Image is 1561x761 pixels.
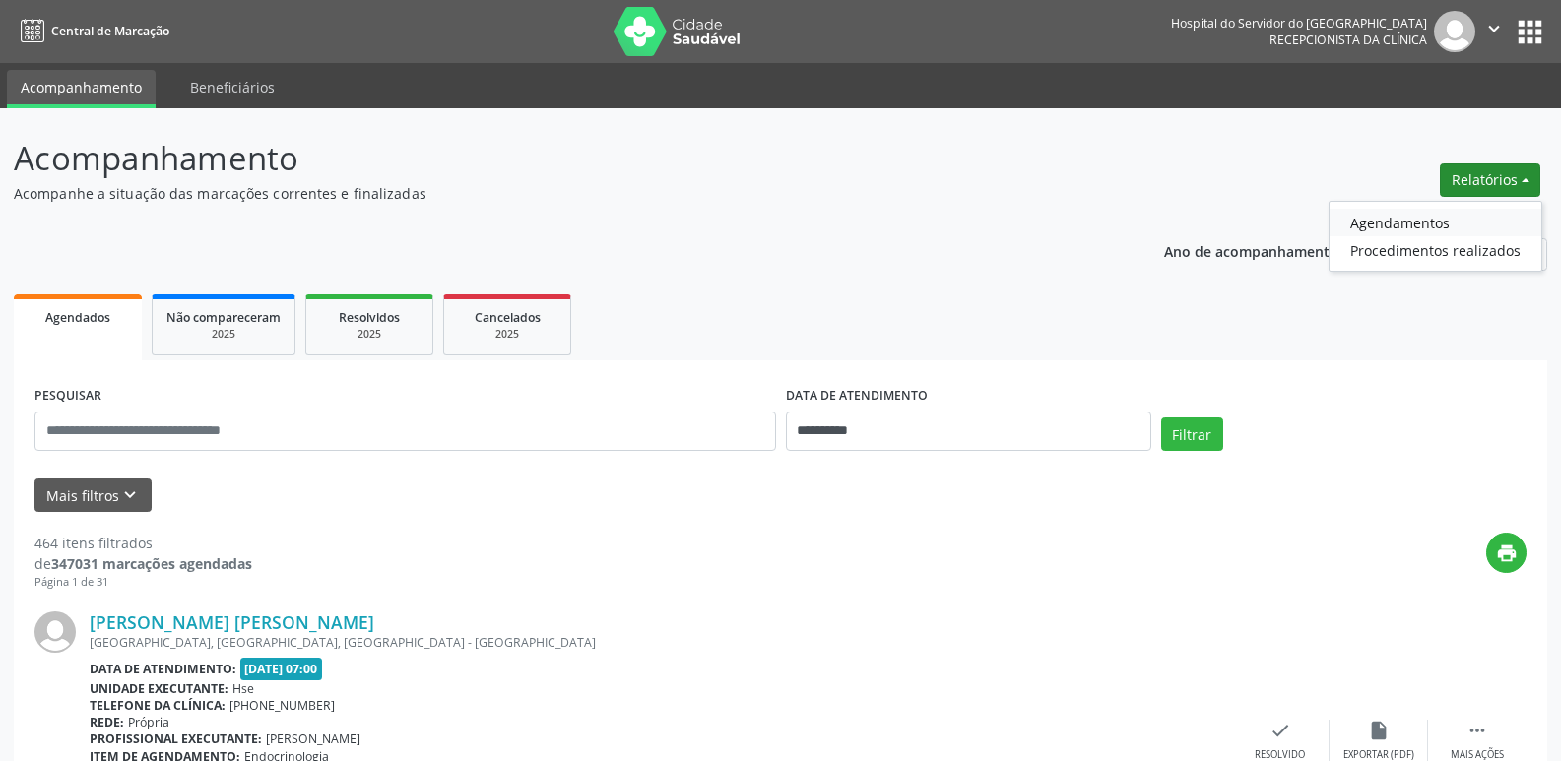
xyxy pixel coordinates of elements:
[51,554,252,573] strong: 347031 marcações agendadas
[90,697,226,714] b: Telefone da clínica:
[176,70,289,104] a: Beneficiários
[1269,720,1291,741] i: check
[786,381,928,412] label: DATA DE ATENDIMENTO
[1466,720,1488,741] i: 
[166,309,281,326] span: Não compareceram
[1440,163,1540,197] button: Relatórios
[34,574,252,591] div: Página 1 de 31
[51,23,169,39] span: Central de Marcação
[1329,201,1542,272] ul: Relatórios
[1496,542,1518,564] i: print
[1171,15,1427,32] div: Hospital do Servidor do [GEOGRAPHIC_DATA]
[229,697,335,714] span: [PHONE_NUMBER]
[34,478,152,513] button: Mais filtroskeyboard_arrow_down
[1161,417,1223,451] button: Filtrar
[34,611,76,653] img: img
[90,634,1231,651] div: [GEOGRAPHIC_DATA], [GEOGRAPHIC_DATA], [GEOGRAPHIC_DATA] - [GEOGRAPHIC_DATA]
[1269,32,1427,48] span: Recepcionista da clínica
[90,730,262,747] b: Profissional executante:
[1368,720,1390,741] i: insert_drive_file
[1434,11,1475,52] img: img
[45,309,110,326] span: Agendados
[34,553,252,574] div: de
[458,327,556,342] div: 2025
[7,70,156,108] a: Acompanhamento
[475,309,541,326] span: Cancelados
[266,730,360,747] span: [PERSON_NAME]
[14,183,1087,204] p: Acompanhe a situação das marcações correntes e finalizadas
[34,381,101,412] label: PESQUISAR
[339,309,400,326] span: Resolvidos
[128,714,169,730] span: Própria
[90,661,236,677] b: Data de atendimento:
[1486,533,1527,573] button: print
[14,134,1087,183] p: Acompanhamento
[232,680,254,697] span: Hse
[90,680,228,697] b: Unidade executante:
[1164,238,1338,263] p: Ano de acompanhamento
[320,327,419,342] div: 2025
[14,15,169,47] a: Central de Marcação
[240,658,323,680] span: [DATE] 07:00
[1330,209,1541,236] a: Agendamentos
[1330,236,1541,264] a: Procedimentos realizados
[1483,18,1505,39] i: 
[90,714,124,730] b: Rede:
[1475,11,1513,52] button: 
[90,611,374,633] a: [PERSON_NAME] [PERSON_NAME]
[166,327,281,342] div: 2025
[1513,15,1547,49] button: apps
[34,533,252,553] div: 464 itens filtrados
[119,484,141,506] i: keyboard_arrow_down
